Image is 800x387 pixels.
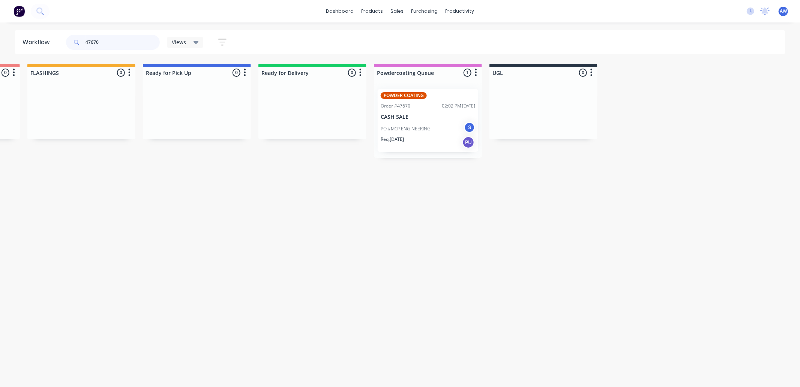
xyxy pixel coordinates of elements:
[387,6,407,17] div: sales
[357,6,387,17] div: products
[780,8,787,15] span: AW
[172,38,186,46] span: Views
[23,38,53,47] div: Workflow
[378,89,478,152] div: POWDER COATINGOrder #4767002:02 PM [DATE]CASH SALEPO #MCP ENGINEERINGSReq.[DATE]PU
[464,122,475,133] div: S
[322,6,357,17] a: dashboard
[14,6,25,17] img: Factory
[462,136,474,148] div: PU
[381,136,404,143] p: Req. [DATE]
[381,114,475,120] p: CASH SALE
[442,103,475,109] div: 02:02 PM [DATE]
[381,103,410,109] div: Order #47670
[407,6,441,17] div: purchasing
[86,35,160,50] input: Search for orders...
[381,92,427,99] div: POWDER COATING
[441,6,478,17] div: productivity
[381,126,431,132] p: PO #MCP ENGINEERING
